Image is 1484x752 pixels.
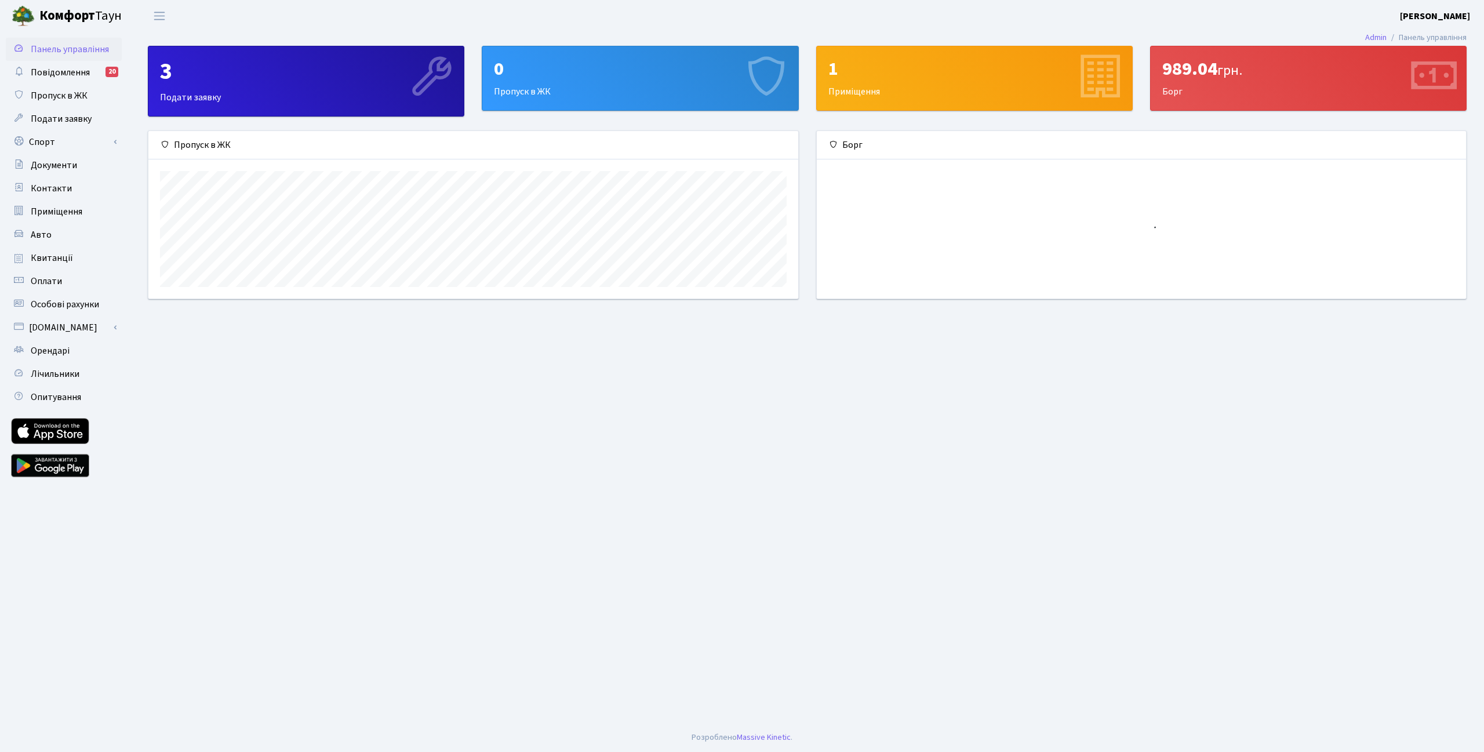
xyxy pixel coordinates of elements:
span: Квитанції [31,252,73,264]
a: [DOMAIN_NAME] [6,316,122,339]
div: Подати заявку [148,46,464,116]
a: Admin [1365,31,1387,43]
b: [PERSON_NAME] [1400,10,1470,23]
span: Документи [31,159,77,172]
div: 1 [828,58,1121,80]
span: Подати заявку [31,112,92,125]
a: 1Приміщення [816,46,1133,111]
div: Приміщення [817,46,1132,110]
a: Повідомлення20 [6,61,122,84]
a: Лічильники [6,362,122,386]
a: Massive Kinetic [737,731,791,743]
a: [PERSON_NAME] [1400,9,1470,23]
span: Пропуск в ЖК [31,89,88,102]
span: Повідомлення [31,66,90,79]
div: Борг [817,131,1467,159]
div: Пропуск в ЖК [482,46,798,110]
nav: breadcrumb [1348,26,1484,50]
span: Панель управління [31,43,109,56]
a: 3Подати заявку [148,46,464,117]
span: Контакти [31,182,72,195]
img: logo.png [12,5,35,28]
a: Авто [6,223,122,246]
a: Приміщення [6,200,122,223]
span: Таун [39,6,122,26]
a: Пропуск в ЖК [6,84,122,107]
span: Приміщення [31,205,82,218]
a: Панель управління [6,38,122,61]
span: Лічильники [31,368,79,380]
span: Орендарі [31,344,70,357]
a: Контакти [6,177,122,200]
div: 3 [160,58,452,86]
a: Оплати [6,270,122,293]
a: Квитанції [6,246,122,270]
a: Спорт [6,130,122,154]
div: Пропуск в ЖК [148,131,798,159]
div: 0 [494,58,786,80]
a: 0Пропуск в ЖК [482,46,798,111]
li: Панель управління [1387,31,1467,44]
a: Подати заявку [6,107,122,130]
a: Документи [6,154,122,177]
a: Особові рахунки [6,293,122,316]
div: 989.04 [1162,58,1454,80]
span: Авто [31,228,52,241]
a: Орендарі [6,339,122,362]
span: Особові рахунки [31,298,99,311]
span: грн. [1217,60,1242,81]
div: 20 [106,67,118,77]
div: Борг [1151,46,1466,110]
span: Оплати [31,275,62,288]
div: Розроблено . [692,731,792,744]
span: Опитування [31,391,81,404]
a: Опитування [6,386,122,409]
button: Переключити навігацію [145,6,174,26]
b: Комфорт [39,6,95,25]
